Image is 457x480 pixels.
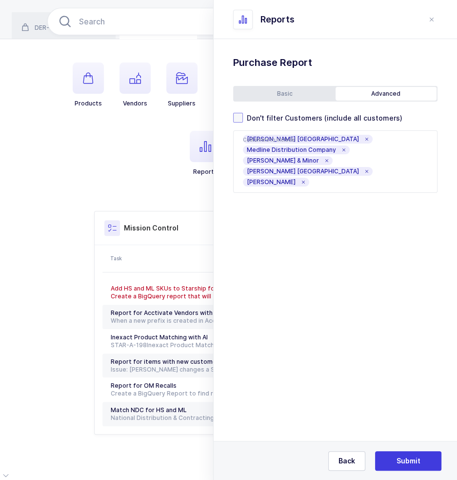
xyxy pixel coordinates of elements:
[111,406,187,414] span: Match NDC for HS and ML
[111,334,208,341] span: Inexact Product Matching with AI
[166,63,198,107] button: Suppliers
[111,309,239,316] span: Report for Acctivate Vendors with no name
[47,8,410,35] input: Search
[73,63,104,107] button: Products
[247,147,336,153] span: Medline Distribution Company
[397,456,420,466] span: Submit
[426,14,437,25] button: close drawer
[247,168,359,174] span: [PERSON_NAME] [GEOGRAPHIC_DATA]
[260,14,295,25] span: Reports
[190,131,221,176] button: Reports
[336,87,437,101] div: Advanced
[338,456,355,466] span: Back
[111,317,307,325] div: When a new prefix is created in Acctivate, the prefix needs to be merged with an existing vendor ...
[110,254,308,262] div: Task
[111,390,307,397] div: Create a BigQuery Report to find recall items. The user will paste a list of Customer SKUs into a...
[111,366,307,374] div: Issue: [PERSON_NAME] changes a SKU, the new SKU does not get matched to the Janus product as it's...
[119,63,151,107] button: Vendors
[111,358,233,365] span: Report for items with new customer SKU
[243,113,402,123] span: Don't filter Customers (include all customers)
[111,414,307,422] div: National Distribution & Contracting (NDC) is distributor of medical products. Schein and Medline ...
[111,341,307,349] div: Inexact Product Matching
[111,285,264,292] span: Add HS and ML SKUs to Starship for On Hand offers
[111,292,307,300] div: Create a BigQuery report that will find Janus and Mission products that do not have a HS or ML SK...
[247,158,319,164] span: [PERSON_NAME] & Minor
[21,24,79,31] span: DER-V71-3000
[124,223,179,233] h3: Mission Control
[247,136,359,142] span: [PERSON_NAME] [GEOGRAPHIC_DATA]
[375,451,441,471] button: Submit
[247,179,296,185] span: [PERSON_NAME]
[233,55,437,70] h1: Purchase Report
[111,382,177,389] span: Report for OM Recalls
[111,341,147,349] a: STAR-A-198
[328,451,365,471] button: Back
[234,87,336,101] div: Basic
